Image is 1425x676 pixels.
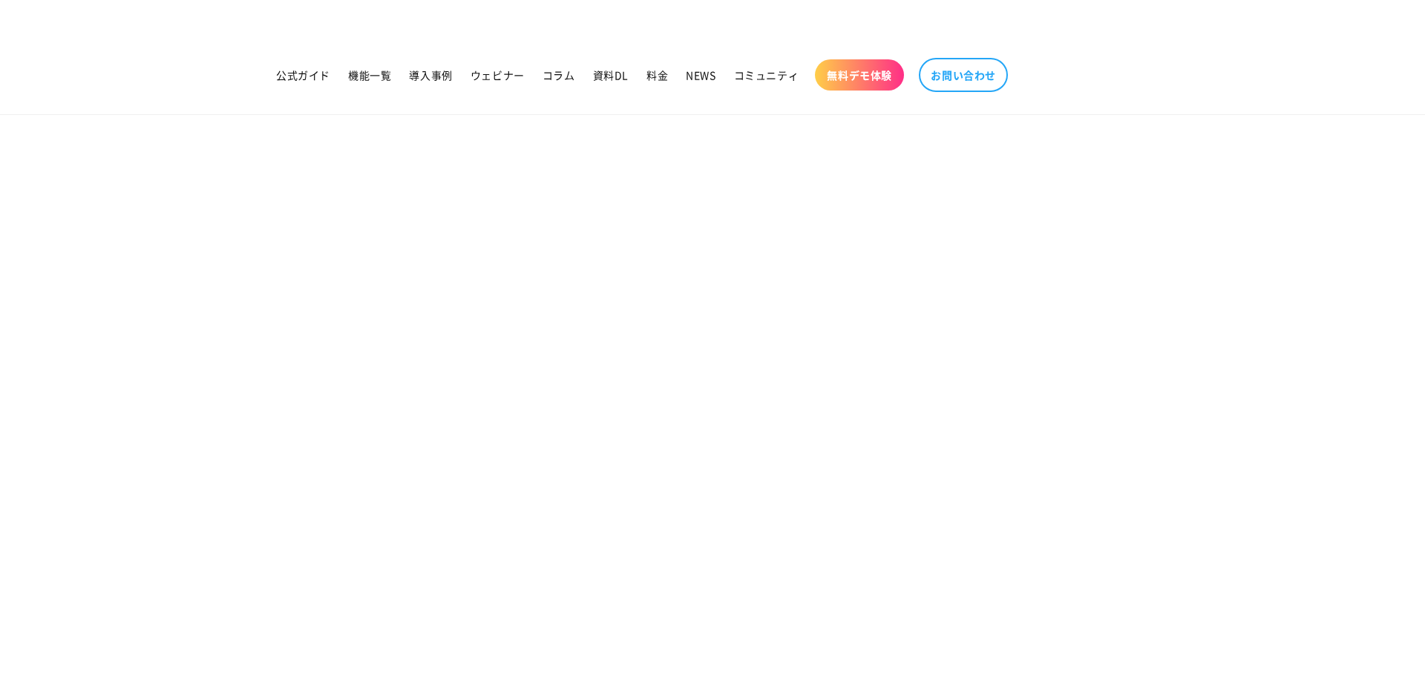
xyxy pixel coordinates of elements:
[686,68,715,82] span: NEWS
[919,58,1008,92] a: お問い合わせ
[276,68,330,82] span: 公式ガイド
[646,68,668,82] span: 料金
[677,59,724,91] a: NEWS
[267,59,339,91] a: 公式ガイド
[348,68,391,82] span: 機能一覧
[931,68,996,82] span: お問い合わせ
[534,59,584,91] a: コラム
[471,68,525,82] span: ウェビナー
[339,59,400,91] a: 機能一覧
[409,68,452,82] span: 導入事例
[462,59,534,91] a: ウェビナー
[725,59,808,91] a: コミュニティ
[815,59,904,91] a: 無料デモ体験
[593,68,629,82] span: 資料DL
[638,59,677,91] a: 料金
[400,59,461,91] a: 導入事例
[543,68,575,82] span: コラム
[584,59,638,91] a: 資料DL
[734,68,799,82] span: コミュニティ
[827,68,892,82] span: 無料デモ体験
